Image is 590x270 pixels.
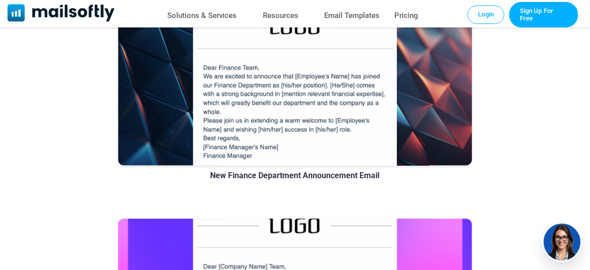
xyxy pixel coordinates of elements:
a: Trial [509,2,578,27]
a: Mailsoftly [7,4,115,23]
a: Resources [263,8,298,23]
a: Pricing [394,8,418,23]
a: Login [468,5,504,23]
a: Email Templates [324,8,379,23]
a: New Finance Department Announcement Email [211,171,380,180]
a: Solutions & Services [167,8,236,23]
